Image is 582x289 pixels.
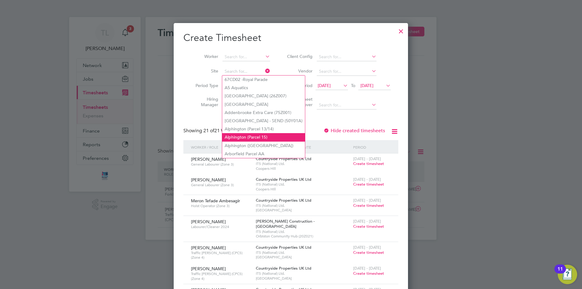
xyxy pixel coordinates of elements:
[183,32,398,44] h2: Create Timesheet
[222,150,305,158] li: Arborfield Parcel AA
[256,166,350,171] span: Coopers Hill
[191,83,218,88] label: Period Type
[317,67,376,76] input: Search for...
[256,229,350,234] span: ITS (National) Ltd.
[353,271,384,276] span: Create timesheet
[353,182,384,187] span: Create timesheet
[256,271,350,276] span: ITS (National) Ltd.
[203,128,239,134] span: 21 Workers
[256,234,350,239] span: Orbiston Community Hub (20Z021)
[222,92,305,100] li: [GEOGRAPHIC_DATA] (26Z007)
[353,161,384,166] span: Create timesheet
[183,128,240,134] div: Showing
[256,177,311,182] span: Countryside Properties UK Ltd
[256,219,315,229] span: [PERSON_NAME] Construction - [GEOGRAPHIC_DATA]
[256,198,311,203] span: Countryside Properties UK Ltd
[256,182,350,187] span: ITS (National) Ltd.
[256,156,311,161] span: Countryside Properties UK Ltd
[222,53,270,61] input: Search for...
[256,161,350,166] span: ITS (National) Ltd.
[222,109,305,117] li: Addenbrooke Extra Care (75Z001)
[191,183,251,187] span: General Labourer (Zone 3)
[353,250,384,255] span: Create timesheet
[191,203,251,208] span: Hoist Operator (Zone 3)
[203,128,214,134] span: 21 of
[360,83,373,88] span: [DATE]
[191,68,218,74] label: Site
[222,67,270,76] input: Search for...
[285,68,313,74] label: Vendor
[353,156,381,161] span: [DATE] - [DATE]
[353,224,384,229] span: Create timesheet
[222,117,305,125] li: [GEOGRAPHIC_DATA] - SEND (50Y01A)
[353,177,381,182] span: [DATE] - [DATE]
[557,269,563,277] div: 11
[353,266,381,271] span: [DATE] - [DATE]
[191,271,251,281] span: Traffic [PERSON_NAME] (CPCS) (Zone 4)
[191,219,226,224] span: [PERSON_NAME]
[353,203,384,208] span: Create timesheet
[349,82,357,89] span: To
[222,100,305,109] li: [GEOGRAPHIC_DATA]
[352,140,392,154] div: Period
[317,53,376,61] input: Search for...
[353,219,381,224] span: [DATE] - [DATE]
[353,245,381,250] span: [DATE] - [DATE]
[317,101,376,109] input: Search for...
[191,250,251,260] span: Traffic [PERSON_NAME] (CPCS) (Zone 4)
[191,266,226,271] span: [PERSON_NAME]
[222,142,305,150] li: Alphington ([GEOGRAPHIC_DATA])
[256,250,350,255] span: ITS (National) Ltd.
[222,84,305,92] li: A5 Aquatics
[256,208,350,213] span: [GEOGRAPHIC_DATA]
[191,54,218,59] label: Worker
[222,133,305,141] li: Alphington (Parcel 15)
[191,156,226,162] span: [PERSON_NAME]
[222,76,305,84] li: 67CD02 -Royal Parade
[191,177,226,183] span: [PERSON_NAME]
[256,266,311,271] span: Countryside Properties UK Ltd
[191,224,251,229] span: Labourer/Cleaner 2024
[558,265,577,284] button: Open Resource Center, 11 new notifications
[318,83,331,88] span: [DATE]
[256,245,311,250] span: Countryside Properties UK Ltd
[222,125,305,133] li: Alphington (Parcel 13/14)
[191,245,226,250] span: [PERSON_NAME]
[256,203,350,208] span: ITS (National) Ltd.
[285,54,313,59] label: Client Config
[353,198,381,203] span: [DATE] - [DATE]
[191,162,251,167] span: General Labourer (Zone 3)
[323,128,385,134] label: Hide created timesheets
[256,276,350,281] span: [GEOGRAPHIC_DATA]
[191,96,218,107] label: Hiring Manager
[189,140,254,154] div: Worker / Role
[256,255,350,260] span: [GEOGRAPHIC_DATA]
[256,187,350,192] span: Coopers Hill
[191,198,240,203] span: Meron Tefade Ambesagir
